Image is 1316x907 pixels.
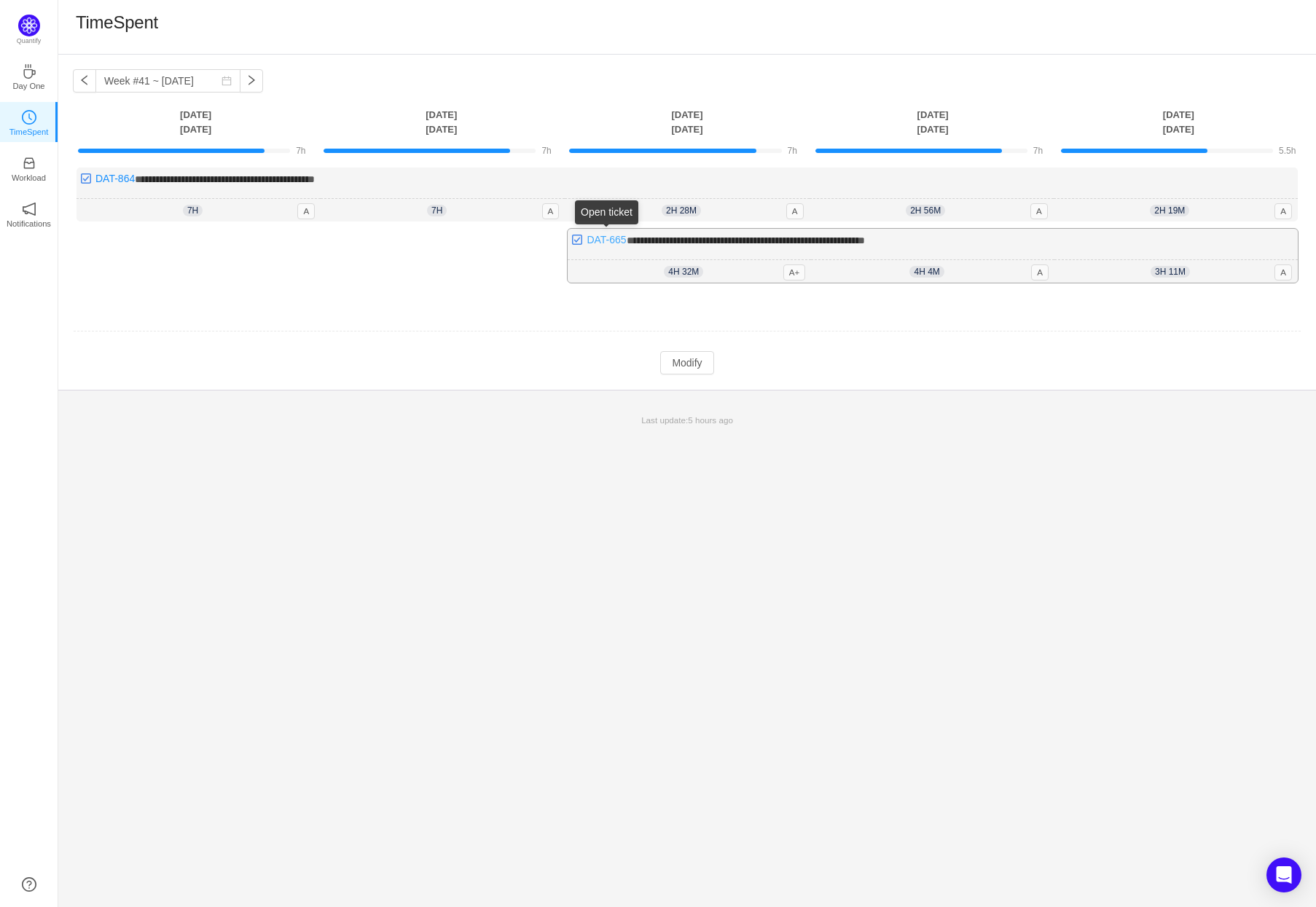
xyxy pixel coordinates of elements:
a: DAT-665 [587,234,626,246]
span: A [786,203,804,219]
span: 5.5h [1279,146,1296,156]
span: A+ [783,264,806,280]
span: A [1274,264,1292,280]
p: Workload [12,171,46,184]
a: DAT-864 [95,173,135,184]
i: icon: inbox [22,156,36,170]
p: Quantify [17,36,42,47]
span: A [1030,203,1048,219]
th: [DATE] [DATE] [318,107,564,137]
a: icon: clock-circleTimeSpent [22,114,36,129]
a: icon: inboxWorkload [22,160,36,175]
p: Day One [12,79,44,93]
span: 2h 19m [1150,205,1189,216]
span: 2h 56m [906,205,945,216]
span: 7h [296,146,305,156]
span: Last update: [641,415,733,425]
th: [DATE] [DATE] [1056,107,1301,137]
button: icon: right [240,69,263,93]
button: Modify [660,351,713,374]
p: TimeSpent [9,125,49,138]
p: Notifications [7,217,51,230]
th: [DATE] [DATE] [564,107,810,137]
span: 3h 11m [1151,266,1190,278]
img: 10318 [571,234,583,246]
i: icon: clock-circle [22,110,36,125]
i: icon: coffee [22,64,36,79]
span: 7h [541,146,551,156]
span: A [297,203,315,219]
div: Open Intercom Messenger [1266,857,1301,892]
a: icon: coffeeDay One [22,68,36,83]
img: 10318 [80,173,92,184]
h1: TimeSpent [76,12,158,34]
button: icon: left [73,69,96,93]
span: 4h 32m [664,266,703,278]
span: 2h 28m [662,205,701,216]
img: Quantify [18,15,40,36]
span: 7h [183,205,203,216]
span: 7h [788,146,797,156]
span: A [1274,203,1292,219]
input: Select a week [95,69,240,93]
span: 5 hours ago [688,415,733,425]
span: 7h [1033,146,1043,156]
span: A [542,203,560,219]
i: icon: notification [22,202,36,216]
th: [DATE] [DATE] [810,107,1056,137]
a: icon: notificationNotifications [22,206,36,221]
span: 7h [427,205,447,216]
span: 4h 4m [909,266,944,278]
span: A [1031,264,1049,280]
div: Open ticket [575,200,638,224]
i: icon: calendar [222,76,232,86]
th: [DATE] [DATE] [73,107,318,137]
a: icon: question-circle [22,877,36,892]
